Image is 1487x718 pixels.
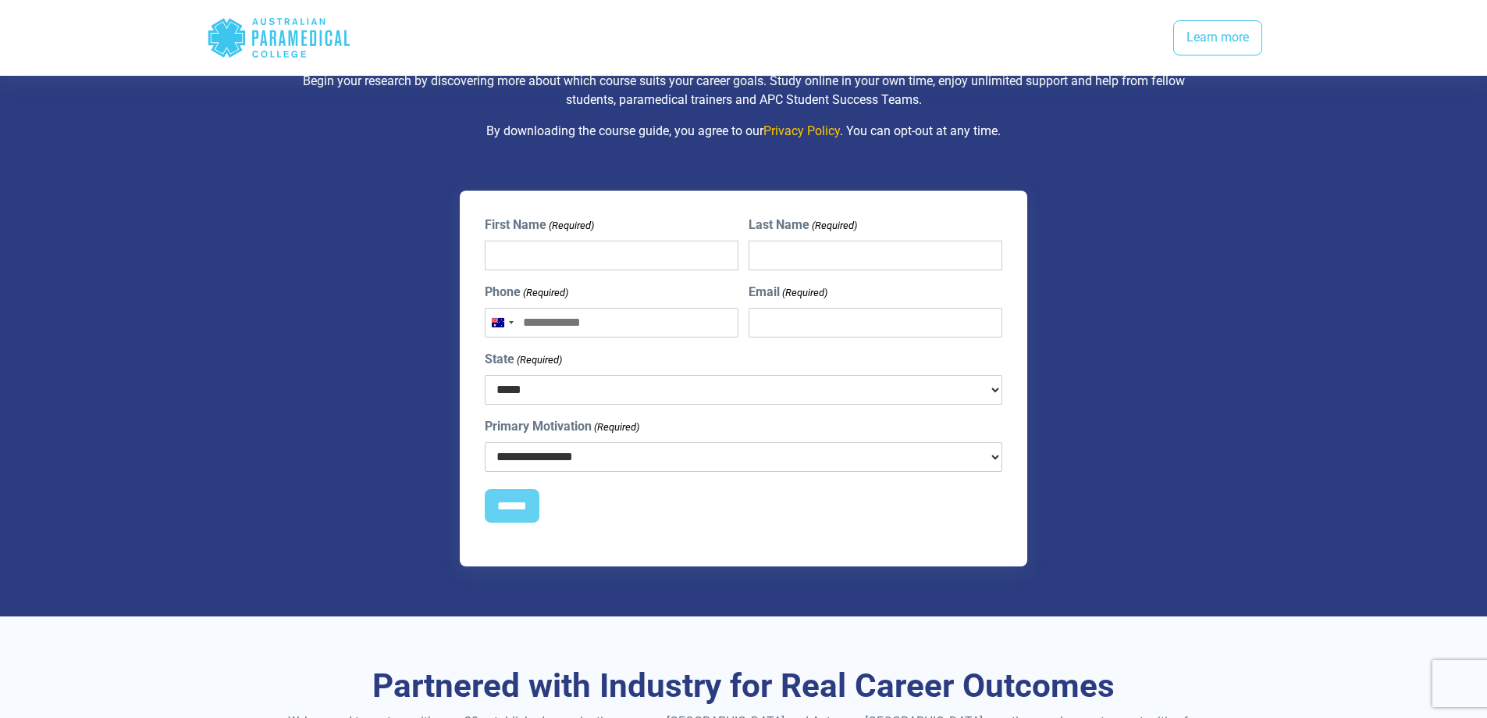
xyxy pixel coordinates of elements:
[749,216,857,234] label: Last Name
[207,13,351,63] div: Australian Paramedical College
[763,123,840,138] a: Privacy Policy
[485,350,562,369] label: State
[486,309,518,337] button: Selected country
[287,666,1201,706] h3: Partnered with Industry for Real Career Outcomes
[287,72,1201,109] p: Begin your research by discovering more about which course suits your career goals. Study online ...
[781,285,828,301] span: (Required)
[521,285,568,301] span: (Required)
[1173,20,1262,56] a: Learn more
[485,216,594,234] label: First Name
[287,122,1201,141] p: By downloading the course guide, you agree to our . You can opt-out at any time.
[515,352,562,368] span: (Required)
[485,417,639,436] label: Primary Motivation
[485,283,568,302] label: Phone
[547,218,594,234] span: (Required)
[592,420,639,435] span: (Required)
[811,218,858,234] span: (Required)
[749,283,827,302] label: Email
